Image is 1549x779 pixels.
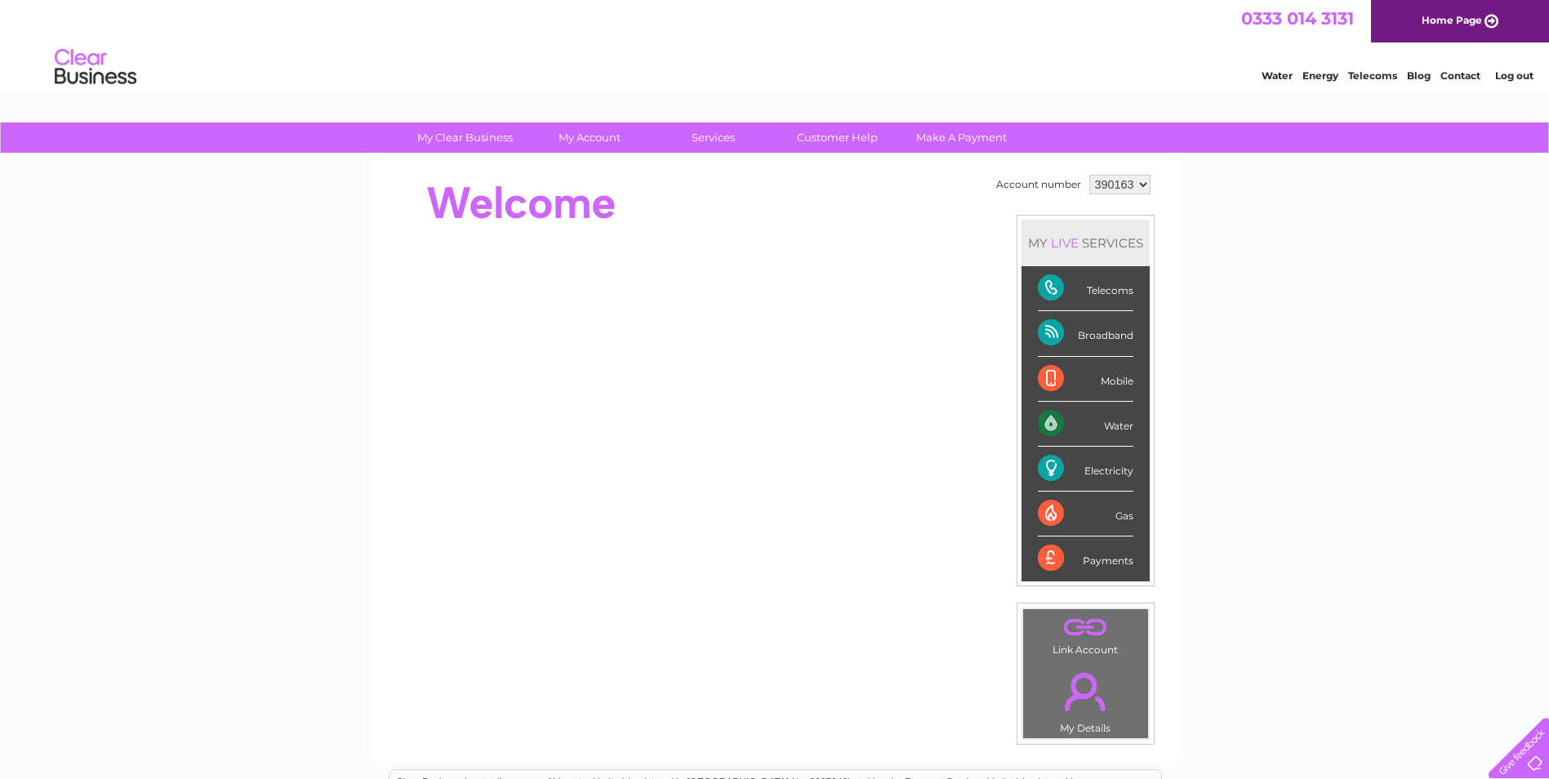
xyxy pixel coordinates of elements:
div: Gas [1038,492,1133,536]
td: Link Account [1022,608,1149,660]
a: Telecoms [1348,69,1397,82]
a: Customer Help [770,122,905,153]
img: logo.png [54,42,137,92]
td: Account number [992,171,1085,198]
a: Energy [1302,69,1338,82]
a: . [1027,663,1144,720]
div: Clear Business is a trading name of Verastar Limited (registered in [GEOGRAPHIC_DATA] No. 3667643... [389,9,1161,79]
div: LIVE [1048,235,1082,251]
a: Services [646,122,781,153]
div: Telecoms [1038,266,1133,311]
div: Broadband [1038,311,1133,356]
a: My Account [522,122,657,153]
div: Payments [1038,536,1133,581]
a: Blog [1407,69,1431,82]
a: Make A Payment [894,122,1029,153]
a: My Clear Business [398,122,532,153]
a: Water [1262,69,1293,82]
div: Water [1038,402,1133,447]
a: 0333 014 3131 [1241,8,1354,29]
div: Electricity [1038,447,1133,492]
td: My Details [1022,659,1149,739]
div: MY SERVICES [1022,220,1150,266]
a: . [1027,613,1144,642]
div: Mobile [1038,357,1133,402]
a: Contact [1440,69,1480,82]
a: Log out [1495,69,1533,82]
